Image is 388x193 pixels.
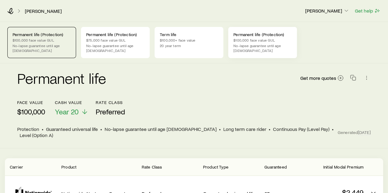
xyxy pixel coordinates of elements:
[323,164,363,169] span: Initial Modal Premium
[160,32,218,37] p: Term life
[13,43,71,53] p: No-lapse guarantee until age [DEMOGRAPHIC_DATA]
[160,38,218,43] p: $100,000+ face value
[233,32,292,37] p: Permanent life (Protection)
[10,164,23,169] span: Carrier
[332,126,334,132] span: •
[269,126,271,132] span: •
[7,27,76,58] a: Permanent life (Protection)$100,000 face value GULNo-lapse guarantee until age [DEMOGRAPHIC_DATA]
[355,7,381,14] button: Get help
[20,132,53,138] span: Level (Option A)
[358,130,371,135] span: [DATE]
[86,38,144,43] p: $75,000 face value GUL
[17,71,106,85] h2: Permanent life
[155,27,223,58] a: Term life$100,000+ face value20 year term
[305,8,349,14] p: [PERSON_NAME]
[81,27,150,58] a: Permanent life (Protection)$75,000 face value GULNo-lapse guarantee until age [DEMOGRAPHIC_DATA]
[223,126,266,132] span: Long term care rider
[13,32,71,37] p: Permanent life (Protection)
[61,164,76,169] span: Product
[42,126,44,132] span: •
[100,126,102,132] span: •
[338,130,371,135] span: Generated
[25,8,62,14] a: [PERSON_NAME]
[300,75,344,82] a: Get more quotes
[17,126,39,132] span: Protection
[219,126,221,132] span: •
[55,107,79,116] span: Year 20
[142,164,162,169] span: Rate Class
[105,126,217,132] span: No-lapse guarantee until age [DEMOGRAPHIC_DATA]
[13,38,71,43] p: $100,000 face value GUL
[96,100,125,105] p: Rate Class
[228,27,297,58] a: Permanent life (Protection)$100,000 face value GULNo-lapse guarantee until age [DEMOGRAPHIC_DATA]
[96,107,125,116] span: Preferred
[17,107,45,116] p: $100,000
[55,100,88,116] button: Cash ValueYear 20
[86,32,144,37] p: Permanent life (Protection)
[300,76,336,80] span: Get more quotes
[160,43,218,48] p: 20 year term
[86,43,144,53] p: No-lapse guarantee until age [DEMOGRAPHIC_DATA]
[305,7,350,15] button: [PERSON_NAME]
[233,43,292,53] p: No-lapse guarantee until age [DEMOGRAPHIC_DATA]
[233,38,292,43] p: $100,000 face value GUL
[46,126,98,132] span: Guaranteed universal life
[273,126,329,132] span: Continuous Pay (Level Pay)
[96,100,125,116] button: Rate ClassPreferred
[203,164,229,169] span: Product Type
[17,100,45,105] p: face value
[264,164,287,169] span: Guaranteed
[55,100,88,105] p: Cash Value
